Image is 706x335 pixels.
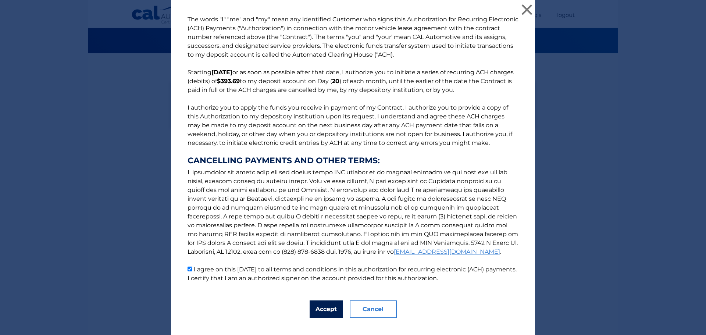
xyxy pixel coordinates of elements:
[350,300,397,318] button: Cancel
[188,266,517,282] label: I agree on this [DATE] to all terms and conditions in this authorization for recurring electronic...
[520,2,534,17] button: ×
[180,15,526,283] p: The words "I" "me" and "my" mean any identified Customer who signs this Authorization for Recurri...
[211,69,232,76] b: [DATE]
[188,156,518,165] strong: CANCELLING PAYMENTS AND OTHER TERMS:
[310,300,343,318] button: Accept
[394,248,500,255] a: [EMAIL_ADDRESS][DOMAIN_NAME]
[217,78,240,85] b: $393.69
[332,78,339,85] b: 20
